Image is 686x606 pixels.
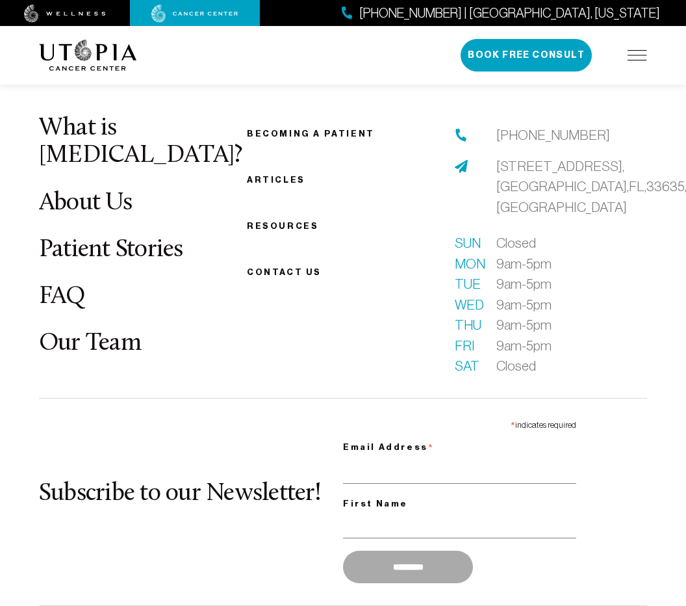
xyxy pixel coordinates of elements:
[39,331,141,356] a: Our Team
[343,496,576,512] label: First Name
[343,414,576,433] div: indicates required
[39,284,86,310] a: FAQ
[628,50,647,60] img: icon-hamburger
[247,129,375,138] a: Becoming a patient
[151,5,238,23] img: cancer center
[39,481,343,508] h2: Subscribe to our Newsletter!
[39,191,132,216] a: About Us
[39,116,242,168] a: What is [MEDICAL_DATA]?
[247,221,318,231] a: Resources
[359,4,660,23] span: [PHONE_NUMBER] | [GEOGRAPHIC_DATA], [US_STATE]
[24,5,106,23] img: wellness
[39,40,137,71] img: logo
[247,175,305,185] a: Articles
[343,434,576,457] label: Email Address
[342,4,660,23] a: [PHONE_NUMBER] | [GEOGRAPHIC_DATA], [US_STATE]
[39,237,183,263] a: Patient Stories
[461,39,592,72] button: Book Free Consult
[247,267,322,277] span: Contact us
